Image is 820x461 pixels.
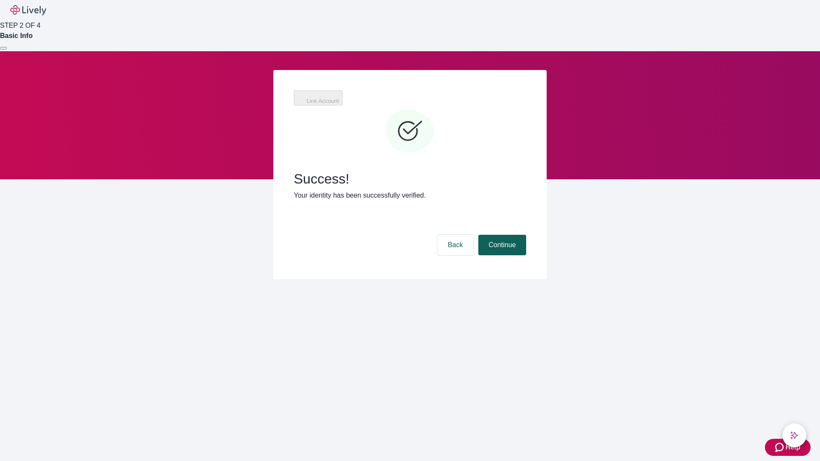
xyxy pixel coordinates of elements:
[294,190,526,201] p: Your identity has been successfully verified.
[384,106,436,157] svg: Checkmark icon
[294,90,343,105] button: Link Account
[294,171,526,187] span: Success!
[765,439,811,456] button: Zendesk support iconHelp
[775,442,785,452] svg: Zendesk support icon
[790,431,799,440] svg: Lively AI Assistant
[785,442,800,452] span: Help
[782,423,806,447] button: chat
[478,235,526,255] button: Continue
[10,5,46,15] img: Lively
[437,235,473,255] button: Back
